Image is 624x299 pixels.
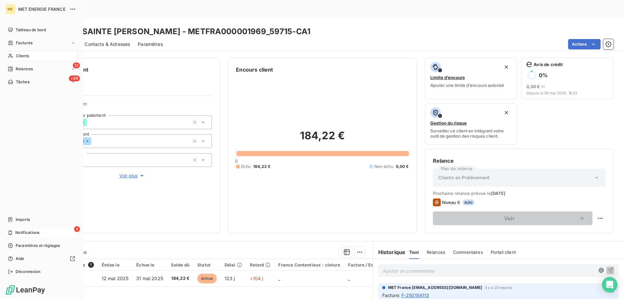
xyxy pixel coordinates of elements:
h6: 0 % [539,72,548,78]
span: 4 [74,226,80,232]
span: Relances [16,66,33,72]
div: Délai [225,262,242,267]
span: échue [197,274,217,283]
span: _ [348,276,350,281]
span: Portail client [491,250,516,255]
img: Logo LeanPay [5,285,45,295]
span: 12 [73,62,80,68]
h6: Relance [433,157,605,165]
span: +104 j [250,276,263,281]
span: Depuis le 26 mai 2025, 16:22 [526,91,608,95]
span: Surveiller ce client en intégrant votre outil de gestion des risques client. [430,128,512,139]
span: Gestion du risque [430,120,467,126]
h3: OGEC SAINTE [PERSON_NAME] - METFRA000001969_59715-CA1 [57,26,310,37]
button: Actions [568,39,601,49]
span: Tout [409,250,419,255]
span: _ [278,276,280,281]
span: Paramètres et réglages [16,243,60,249]
span: [DATE] [491,191,506,196]
span: Ajouter une limite d’encours autorisé [430,83,504,88]
div: Facture / Echéancier [348,262,393,267]
span: Aide [16,256,24,262]
span: Clients en Prélèvement [438,174,489,181]
span: il y a 20 heures [485,286,512,290]
span: 12 mai 2025 [102,276,129,281]
button: Voir [433,211,592,225]
span: Relances [427,250,445,255]
input: Ajouter une valeur [87,119,92,125]
span: Avis de crédit [534,62,563,67]
span: Niveau 6 [442,200,460,205]
span: +99 [69,75,80,81]
span: Contacts & Adresses [84,41,130,48]
span: 0,00 € [396,164,409,170]
span: Propriétés Client [52,101,212,110]
span: 184,22 € [171,275,189,282]
div: France Contentieux - cloture [278,262,340,267]
h6: Historique [373,248,406,256]
span: 0 [235,158,238,164]
span: Voir plus [119,172,145,179]
button: Gestion du risqueSurveiller ce client en intégrant votre outil de gestion des risques client. [425,103,517,145]
span: 123 j [225,276,235,281]
span: Paramètres [138,41,163,48]
span: Voir [441,216,578,221]
span: Tableau de bord [16,27,46,33]
div: Échue le [136,262,163,267]
span: Imports [16,217,30,223]
button: Limite d’encoursAjouter une limite d’encours autorisé [425,58,517,99]
span: Déconnexion [16,269,41,275]
span: 1 [88,262,94,268]
h6: Informations client [39,66,212,74]
span: Non-échu [374,164,393,170]
span: Échu [241,164,251,170]
button: Voir plus [52,172,212,179]
span: Facture : [382,292,400,299]
div: Solde dû [171,262,189,267]
span: MET France [EMAIL_ADDRESS][DOMAIN_NAME] [388,285,483,291]
h2: 184,22 € [236,129,409,149]
div: Statut [197,262,217,267]
span: F-250154113 [401,292,429,299]
span: 0,00 € [526,84,540,89]
span: 184,22 € [253,164,270,170]
span: Prochaine relance prévue le [433,191,605,196]
span: Clients [16,53,29,59]
span: 31 mai 2025 [136,276,163,281]
span: Factures [16,40,32,46]
span: Commentaires [453,250,483,255]
div: Retard [250,262,271,267]
span: Notifications [15,230,39,236]
span: auto [462,199,475,205]
a: Aide [5,253,78,264]
span: Tâches [16,79,30,85]
span: Limite d’encours [430,75,465,80]
div: Émise le [102,262,129,267]
input: Ajouter une valeur [91,138,97,144]
h6: Encours client [236,66,273,74]
div: Open Intercom Messenger [602,277,617,292]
